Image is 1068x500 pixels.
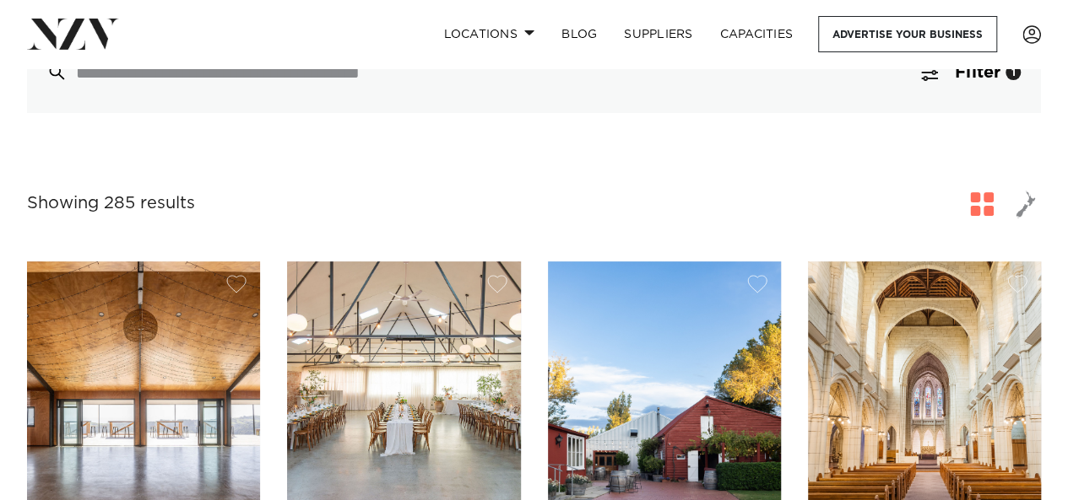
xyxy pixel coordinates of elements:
[610,16,706,52] a: SUPPLIERS
[548,16,610,52] a: BLOG
[901,32,1041,113] button: Filter1
[430,16,548,52] a: Locations
[27,19,119,49] img: nzv-logo.png
[818,16,997,52] a: Advertise your business
[955,64,1000,81] span: Filter
[1006,65,1021,80] div: 1
[27,191,195,217] div: Showing 285 results
[707,16,807,52] a: Capacities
